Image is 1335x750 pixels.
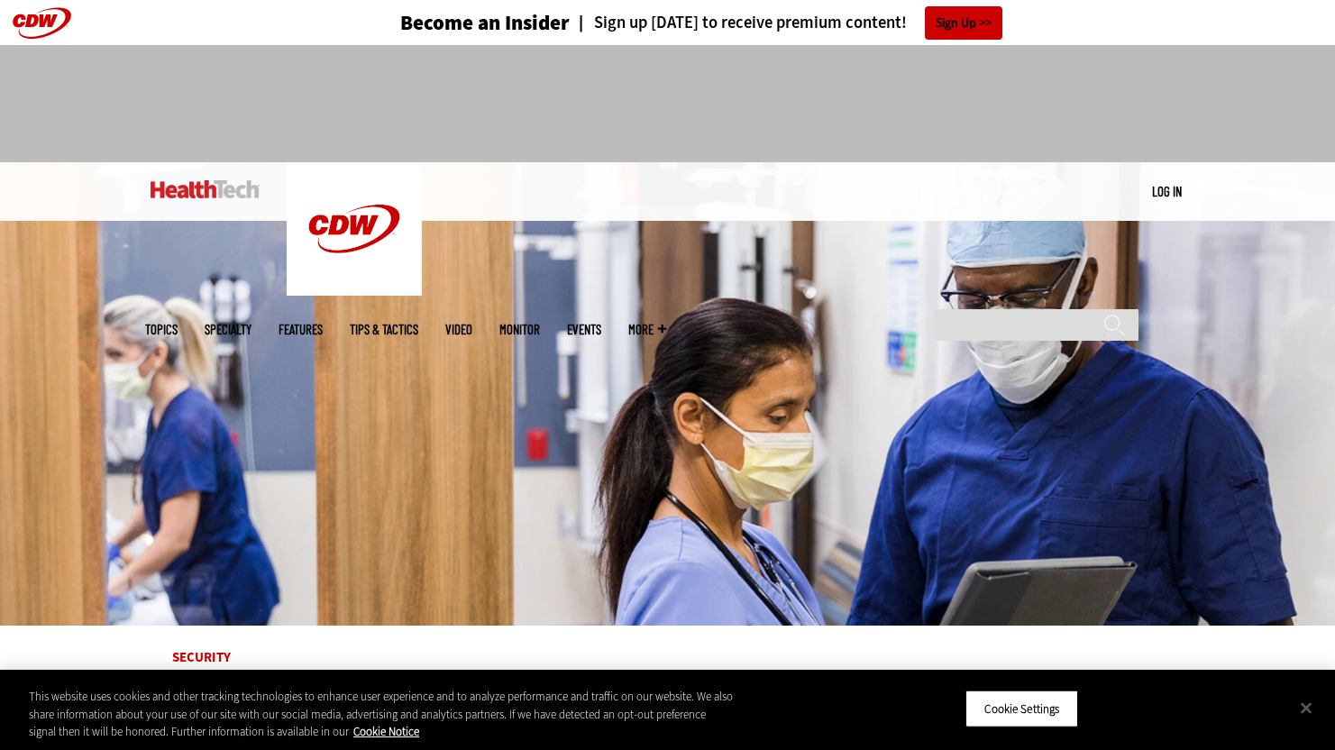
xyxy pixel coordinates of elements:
[965,690,1078,727] button: Cookie Settings
[350,323,418,336] a: Tips & Tactics
[925,6,1002,40] a: Sign Up
[628,323,666,336] span: More
[205,323,251,336] span: Specialty
[172,648,231,666] a: Security
[353,724,419,739] a: More information about your privacy
[333,13,570,33] a: Become an Insider
[499,323,540,336] a: MonITor
[567,323,601,336] a: Events
[287,162,422,296] img: Home
[570,14,907,32] a: Sign up [DATE] to receive premium content!
[340,63,996,144] iframe: advertisement
[279,323,323,336] a: Features
[29,688,735,741] div: This website uses cookies and other tracking technologies to enhance user experience and to analy...
[1152,182,1182,201] div: User menu
[151,180,260,198] img: Home
[145,323,178,336] span: Topics
[1286,688,1326,727] button: Close
[287,281,422,300] a: CDW
[400,13,570,33] h3: Become an Insider
[1152,183,1182,199] a: Log in
[445,323,472,336] a: Video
